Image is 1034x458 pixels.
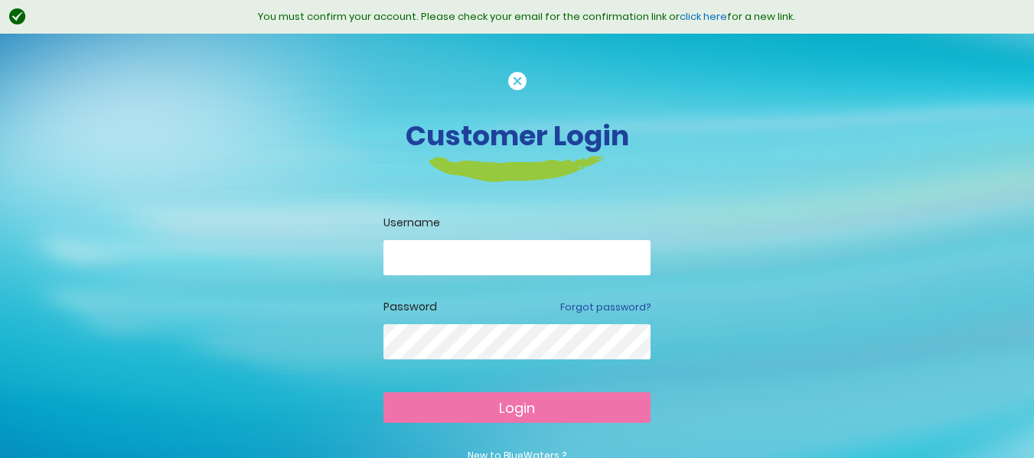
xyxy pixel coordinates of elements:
[383,299,437,315] label: Password
[499,398,535,417] span: Login
[429,156,605,182] img: login-heading-border.png
[680,9,727,24] a: click here
[34,9,1019,24] div: You must confirm your account. Please check your email for the confirmation link or for a new link.
[383,392,651,423] button: Login
[560,300,651,314] a: Forgot password?
[508,72,527,90] img: cancel
[93,119,942,152] h3: Customer Login
[383,215,651,231] label: Username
